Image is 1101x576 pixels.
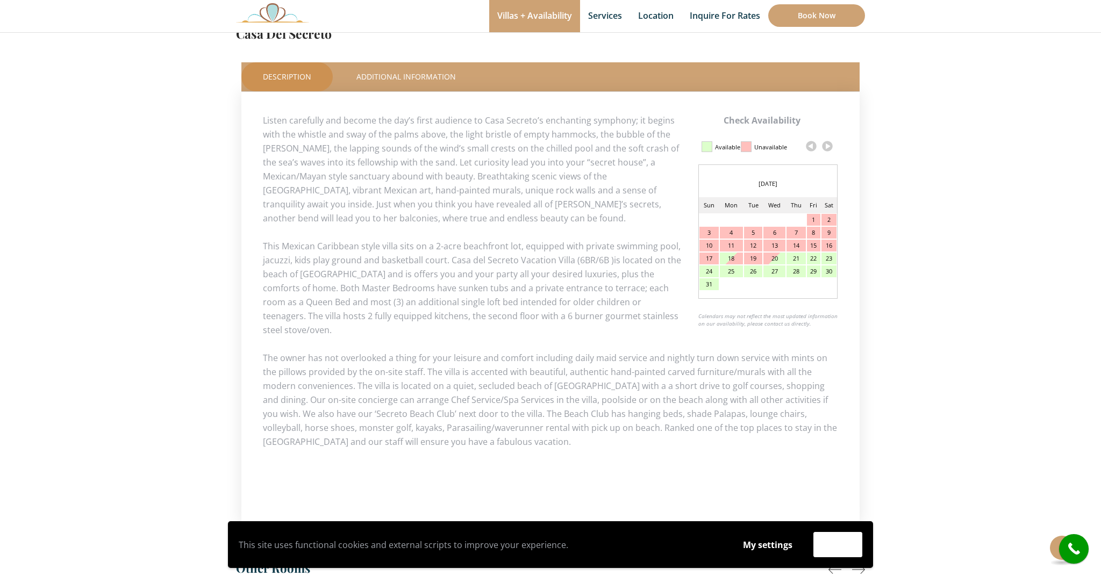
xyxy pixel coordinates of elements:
[720,227,743,239] div: 4
[699,197,719,213] td: Sun
[821,253,837,264] div: 23
[763,253,785,264] div: 20
[699,240,719,251] div: 10
[744,240,762,251] div: 12
[763,227,785,239] div: 6
[806,197,820,213] td: Fri
[239,537,722,553] p: This site uses functional cookies and external scripts to improve your experience.
[263,113,838,225] p: Listen carefully and become the day’s first audience to Casa Secreto’s enchanting symphony; it be...
[263,351,838,449] p: The owner has not overlooked a thing for your leisure and comfort including daily maid service an...
[787,227,806,239] div: 7
[1062,537,1086,561] i: call
[699,265,719,277] div: 24
[699,278,719,290] div: 31
[821,240,837,251] div: 16
[719,197,743,213] td: Mon
[813,532,862,557] button: Accept
[720,253,743,264] div: 18
[744,227,762,239] div: 5
[236,25,332,42] a: Casa Del Secreto
[768,4,865,27] a: Book Now
[720,240,743,251] div: 11
[743,197,763,213] td: Tue
[807,214,820,226] div: 1
[699,176,837,192] div: [DATE]
[786,197,806,213] td: Thu
[821,227,837,239] div: 9
[807,227,820,239] div: 8
[715,138,740,156] div: Available
[236,3,309,23] img: Awesome Logo
[787,265,806,277] div: 28
[720,265,743,277] div: 25
[744,265,762,277] div: 26
[335,62,477,91] a: Additional Information
[763,240,785,251] div: 13
[787,240,806,251] div: 14
[807,253,820,264] div: 22
[699,227,719,239] div: 3
[699,253,719,264] div: 17
[744,253,762,264] div: 19
[754,138,787,156] div: Unavailable
[763,197,786,213] td: Wed
[807,240,820,251] div: 15
[733,532,803,557] button: My settings
[821,197,837,213] td: Sat
[807,265,820,277] div: 29
[821,265,837,277] div: 30
[241,62,333,91] a: Description
[787,253,806,264] div: 21
[821,214,837,226] div: 2
[1059,534,1089,564] a: call
[763,265,785,277] div: 27
[263,239,838,337] p: This Mexican Caribbean style villa sits on a 2-acre beachfront lot, equipped with private swimmin...
[263,464,432,476] span: More about your private beach front villa:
